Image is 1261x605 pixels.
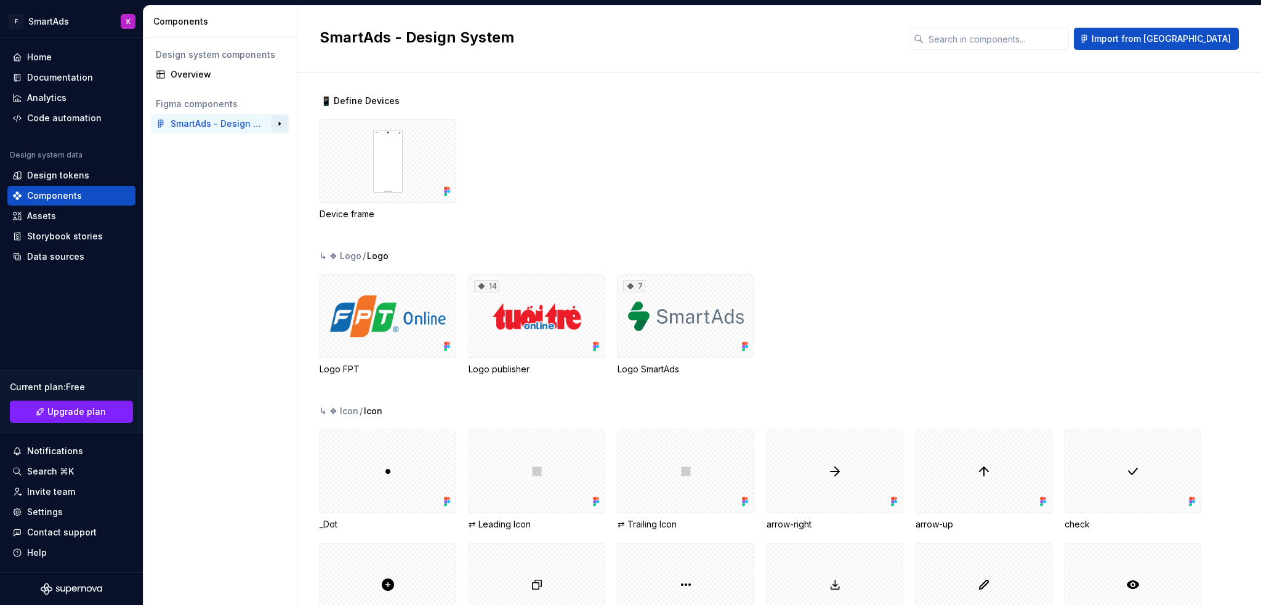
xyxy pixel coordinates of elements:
[767,430,903,531] div: arrow-right
[7,502,135,522] a: Settings
[320,208,456,220] div: Device frame
[618,518,754,531] div: ⇄ Trailing Icon
[7,226,135,246] a: Storybook stories
[320,430,456,531] div: _Dot
[27,526,97,539] div: Contact support
[320,518,456,531] div: _Dot
[7,206,135,226] a: Assets
[27,51,52,63] div: Home
[924,28,1069,50] input: Search in components...
[320,363,456,375] div: Logo FPT
[27,169,89,182] div: Design tokens
[27,71,93,84] div: Documentation
[618,274,754,375] div: 7Logo SmartAds
[126,17,131,26] div: K
[47,406,106,418] span: Upgrade plan
[171,68,284,81] div: Overview
[27,486,75,498] div: Invite team
[1074,28,1239,50] button: Import from [GEOGRAPHIC_DATA]
[7,462,135,481] button: Search ⌘K
[7,88,135,108] a: Analytics
[151,65,289,84] a: Overview
[27,190,82,202] div: Components
[916,518,1052,531] div: arrow-up
[7,482,135,502] a: Invite team
[27,112,102,124] div: Code automation
[469,274,605,375] div: 14Logo publisher
[916,430,1052,531] div: arrow-up
[171,118,262,130] div: SmartAds - Design System
[474,280,499,292] div: 14
[360,405,363,417] span: /
[623,280,645,292] div: 7
[7,543,135,563] button: Help
[7,441,135,461] button: Notifications
[27,445,83,457] div: Notifications
[469,430,605,531] div: ⇄ Leading Icon
[469,363,605,375] div: Logo publisher
[469,518,605,531] div: ⇄ Leading Icon
[10,150,83,160] div: Design system data
[27,506,63,518] div: Settings
[1092,33,1231,45] span: Import from [GEOGRAPHIC_DATA]
[320,405,358,417] div: ↳ ❖ Icon
[156,98,284,110] div: Figma components
[320,119,456,220] div: Device frame
[320,250,361,262] div: ↳ ❖ Logo
[10,381,133,393] div: Current plan : Free
[618,430,754,531] div: ⇄ Trailing Icon
[27,230,103,242] div: Storybook stories
[153,15,292,28] div: Components
[10,401,133,423] button: Upgrade plan
[2,8,140,34] button: FSmartAdsK
[320,274,456,375] div: Logo FPT
[7,523,135,542] button: Contact support
[27,92,66,104] div: Analytics
[27,250,84,263] div: Data sources
[618,363,754,375] div: Logo SmartAds
[7,47,135,67] a: Home
[27,465,74,478] div: Search ⌘K
[7,68,135,87] a: Documentation
[156,49,284,61] div: Design system components
[364,405,382,417] span: Icon
[7,166,135,185] a: Design tokens
[9,14,23,29] div: F
[320,28,894,47] h2: SmartAds - Design System
[41,583,102,595] svg: Supernova Logo
[7,186,135,206] a: Components
[27,547,47,559] div: Help
[767,518,903,531] div: arrow-right
[7,108,135,128] a: Code automation
[1065,430,1201,531] div: check
[28,15,69,28] div: SmartAds
[367,250,389,262] span: Logo
[27,210,56,222] div: Assets
[7,247,135,266] a: Data sources
[321,95,400,107] span: 📱 Define Devices
[151,114,289,134] a: SmartAds - Design System
[1065,518,1201,531] div: check
[363,250,366,262] span: /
